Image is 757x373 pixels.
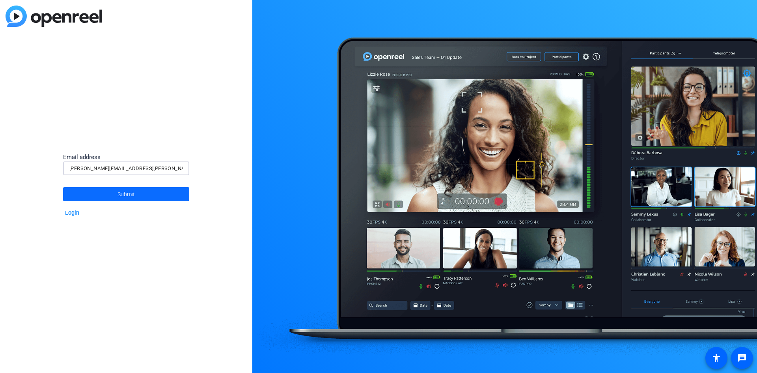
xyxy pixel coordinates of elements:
[712,353,721,363] mat-icon: accessibility
[63,154,101,161] span: Email address
[63,187,189,201] button: Submit
[69,164,183,173] input: Email address
[6,6,102,27] img: blue-gradient.svg
[737,353,747,363] mat-icon: message
[65,210,79,216] a: Login
[117,184,135,204] span: Submit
